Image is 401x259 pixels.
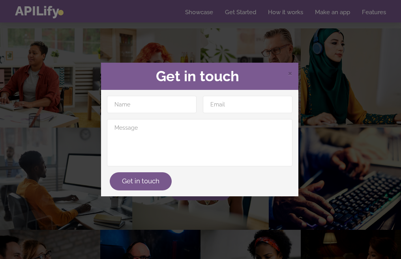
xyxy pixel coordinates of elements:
[288,68,292,78] span: Close
[107,69,292,84] h2: Get in touch
[110,172,172,190] button: Get in touch
[203,96,292,113] input: Email
[107,96,197,113] input: Name
[288,67,292,78] span: ×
